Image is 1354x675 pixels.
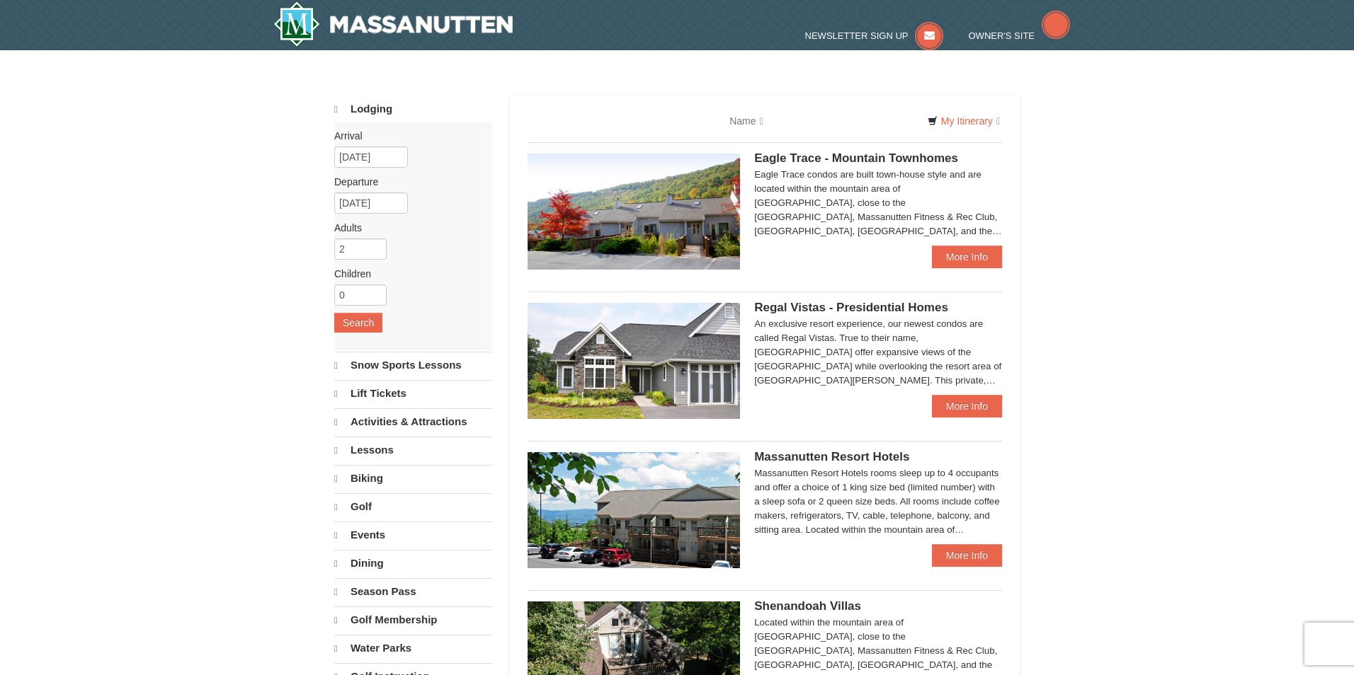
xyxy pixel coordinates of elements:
[754,151,958,165] span: Eagle Trace - Mountain Townhomes
[334,437,492,463] a: Lessons
[334,267,482,281] label: Children
[754,301,948,314] span: Regal Vistas - Presidential Homes
[334,493,492,520] a: Golf
[334,129,482,143] label: Arrival
[528,154,740,270] img: 19218983-1-9b289e55.jpg
[273,1,513,47] img: Massanutten Resort Logo
[334,352,492,379] a: Snow Sports Lessons
[805,30,909,41] span: Newsletter Sign Up
[528,452,740,568] img: 19219026-1-e3b4ac8e.jpg
[754,317,1002,388] div: An exclusive resort experience, our newest condos are called Regal Vistas. True to their name, [G...
[334,606,492,633] a: Golf Membership
[334,465,492,492] a: Biking
[334,221,482,235] label: Adults
[334,96,492,122] a: Lodging
[918,110,1009,132] a: My Itinerary
[805,30,944,41] a: Newsletter Sign Up
[334,408,492,435] a: Activities & Attractions
[334,578,492,605] a: Season Pass
[334,550,492,577] a: Dining
[528,303,740,419] img: 19218991-1-902409a9.jpg
[334,175,482,189] label: Departure
[754,599,861,613] span: Shenandoah Villas
[969,30,1071,41] a: Owner's Site
[334,380,492,407] a: Lift Tickets
[932,395,1002,417] a: More Info
[334,313,382,333] button: Search
[334,521,492,548] a: Events
[754,450,909,463] span: Massanutten Resort Hotels
[719,107,773,135] a: Name
[754,466,1002,537] div: Massanutten Resort Hotels rooms sleep up to 4 occupants and offer a choice of 1 king size bed (li...
[969,30,1035,41] span: Owner's Site
[932,246,1002,268] a: More Info
[754,168,1002,238] div: Eagle Trace condos are built town-house style and are located within the mountain area of [GEOGRA...
[334,635,492,662] a: Water Parks
[273,1,513,47] a: Massanutten Resort
[932,544,1002,567] a: More Info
